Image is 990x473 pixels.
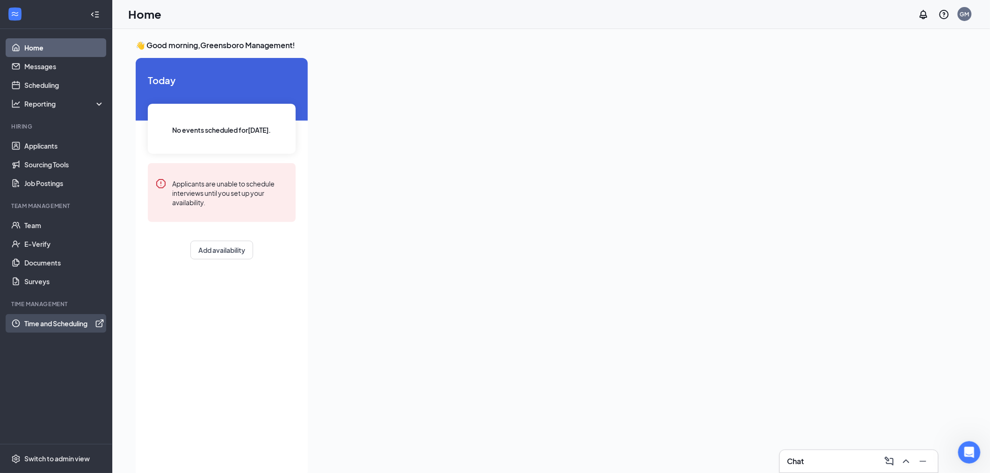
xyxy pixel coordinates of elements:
[90,10,100,19] svg: Collapse
[901,456,912,467] svg: ChevronUp
[882,454,897,469] button: ComposeMessage
[155,178,167,189] svg: Error
[917,456,929,467] svg: Minimize
[24,57,104,76] a: Messages
[11,300,102,308] div: TIME MANAGEMENT
[148,73,296,87] span: Today
[11,122,102,130] div: Hiring
[24,38,104,57] a: Home
[884,456,895,467] svg: ComposeMessage
[10,9,20,19] svg: WorkstreamLogo
[24,174,104,193] a: Job Postings
[918,9,929,20] svg: Notifications
[190,241,253,259] button: Add availability
[24,235,104,253] a: E-Verify
[24,216,104,235] a: Team
[11,99,21,108] svg: Analysis
[24,136,104,155] a: Applicants
[173,125,271,135] span: No events scheduled for [DATE] .
[11,454,21,464] svg: Settings
[24,155,104,174] a: Sourcing Tools
[24,272,104,291] a: Surveys
[24,454,90,464] div: Switch to admin view
[11,202,102,210] div: Team Management
[24,253,104,272] a: Documents
[136,40,839,50] h3: 👋 Good morning, Greensboro Management !
[787,456,804,466] h3: Chat
[24,99,105,108] div: Reporting
[172,178,288,207] div: Applicants are unable to schedule interviews until you set up your availability.
[939,9,950,20] svg: QuestionInfo
[899,454,914,469] button: ChevronUp
[958,441,981,464] iframe: Intercom live chat
[960,10,969,18] div: GM
[916,454,931,469] button: Minimize
[24,314,104,333] a: Time and SchedulingExternalLink
[128,7,161,22] h1: Home
[24,76,104,94] a: Scheduling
